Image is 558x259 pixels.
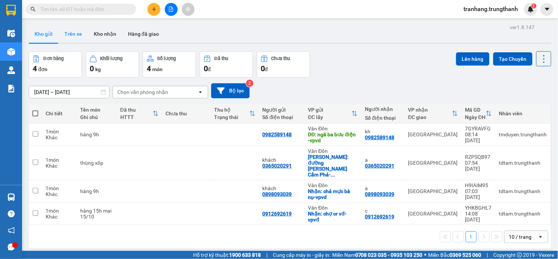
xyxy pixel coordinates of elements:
[46,191,73,197] div: Khác
[46,214,73,220] div: Khác
[80,160,113,166] div: thùng xốp
[265,66,268,72] span: đ
[533,3,535,8] span: 1
[405,104,462,123] th: Toggle SortBy
[465,205,492,211] div: YHKBGHL7
[246,80,253,87] sup: 2
[365,134,394,140] div: 0982589148
[408,188,458,194] div: [GEOGRAPHIC_DATA]
[408,107,452,113] div: VP nhận
[308,182,358,188] div: Vân Đồn
[465,211,492,223] div: 14:08 [DATE]
[499,188,547,194] div: tdtam.trungthanh
[465,126,492,132] div: 7GYRAVFG
[510,23,535,31] div: ver 1.8.147
[46,208,73,214] div: 1 món
[8,244,15,251] span: message
[499,160,547,166] div: tdtam.trungthanh
[499,111,547,116] div: Nhân viên
[462,104,495,123] th: Toggle SortBy
[208,66,211,72] span: đ
[257,51,310,78] button: Chưa thu0đ
[365,214,394,220] div: 0912692619
[46,129,73,134] div: 1 món
[214,107,249,113] div: Thu hộ
[266,251,267,259] span: |
[263,163,292,169] div: 0365020291
[365,129,401,134] div: kh
[308,148,358,154] div: Vân Đồn
[261,64,265,73] span: 0
[308,132,358,143] div: DĐ: ngã ba bưu điện -vpvd
[165,3,178,16] button: file-add
[263,114,301,120] div: Số điện thoại
[273,251,330,259] span: Cung cấp máy in - giấy in:
[166,111,207,116] div: Chưa thu
[7,66,15,74] img: warehouse-icon
[332,251,423,259] span: Miền Nam
[263,211,292,217] div: 0912692619
[143,51,196,78] button: Số lượng4món
[40,5,127,13] input: Tìm tên, số ĐT hoặc mã đơn
[308,188,358,200] div: Nhận: chả mực bà nụ-vpvd
[46,134,73,140] div: Khác
[122,25,165,43] button: Hàng đã giao
[120,107,153,113] div: Đã thu
[29,25,58,43] button: Kho gửi
[308,205,358,211] div: Vân Đồn
[365,157,401,163] div: a
[43,56,64,61] div: Đơn hàng
[450,252,481,258] strong: 0369 525 060
[466,231,477,242] button: 1
[544,6,551,13] span: caret-down
[33,64,37,73] span: 4
[182,3,195,16] button: aim
[517,252,522,258] span: copyright
[214,56,228,61] div: Đã thu
[29,51,82,78] button: Đơn hàng4đơn
[185,7,191,12] span: aim
[499,132,547,137] div: tmduyen.trungthanh
[7,48,15,56] img: warehouse-icon
[152,66,163,72] span: món
[465,107,486,113] div: Mã GD
[120,114,153,120] div: HTTT
[193,251,261,259] span: Hỗ trợ kỹ thuật:
[157,56,176,61] div: Số lượng
[465,188,492,200] div: 07:03 [DATE]
[331,172,335,178] span: ...
[424,253,427,256] span: ⚪️
[38,66,47,72] span: đơn
[46,163,73,169] div: Khác
[532,3,537,8] sup: 1
[200,51,253,78] button: Đã thu0đ
[263,157,301,163] div: khách
[308,126,358,132] div: Vân Đồn
[8,227,15,234] span: notification
[365,163,394,169] div: 0365020291
[80,114,113,120] div: Ghi chú
[263,185,301,191] div: khách
[117,104,162,123] th: Toggle SortBy
[308,154,358,178] div: Nhận: đường Thanh Niên Cẩm Phả- vpvđ
[308,114,352,120] div: ĐC lấy
[541,3,554,16] button: caret-down
[365,106,401,112] div: Người nhận
[80,107,113,113] div: Tên món
[509,233,532,241] div: 10 / trang
[263,132,292,137] div: 0982589148
[527,6,534,13] img: icon-new-feature
[204,64,208,73] span: 0
[8,210,15,217] span: question-circle
[263,107,301,113] div: Người gửi
[29,86,109,98] input: Select a date range.
[46,111,73,116] div: Chi tiết
[493,52,533,66] button: Tạo Chuyến
[487,251,488,259] span: |
[365,191,394,197] div: 0898093039
[152,7,157,12] span: plus
[499,211,547,217] div: tdtam.trungthanh
[147,64,151,73] span: 4
[95,66,101,72] span: kg
[31,7,36,12] span: search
